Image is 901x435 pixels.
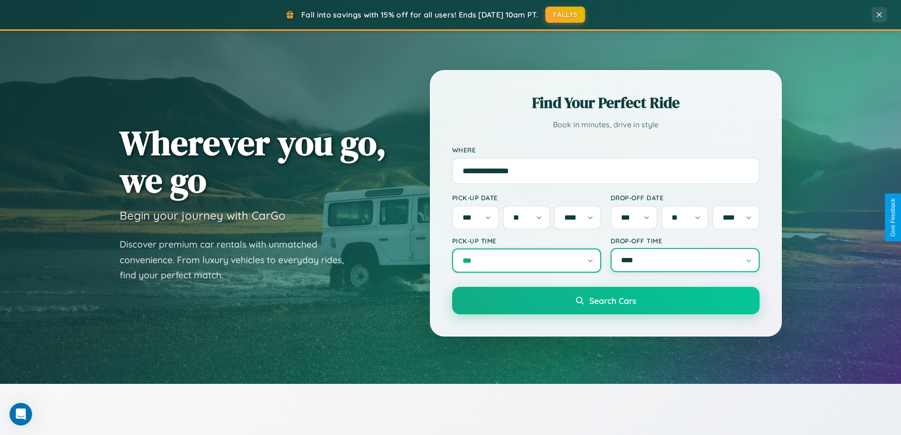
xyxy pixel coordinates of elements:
[890,198,896,237] div: Give Feedback
[120,237,356,283] p: Discover premium car rentals with unmatched convenience. From luxury vehicles to everyday rides, ...
[120,208,286,222] h3: Begin your journey with CarGo
[611,237,760,245] label: Drop-off Time
[120,124,386,199] h1: Wherever you go, we go
[589,295,636,306] span: Search Cars
[452,287,760,314] button: Search Cars
[452,194,601,202] label: Pick-up Date
[301,10,538,19] span: Fall into savings with 15% off for all users! Ends [DATE] 10am PT.
[452,146,760,154] label: Where
[452,92,760,113] h2: Find Your Perfect Ride
[611,194,760,202] label: Drop-off Date
[9,403,32,426] iframe: Intercom live chat
[452,118,760,132] p: Book in minutes, drive in style
[452,237,601,245] label: Pick-up Time
[545,7,585,23] button: FALL15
